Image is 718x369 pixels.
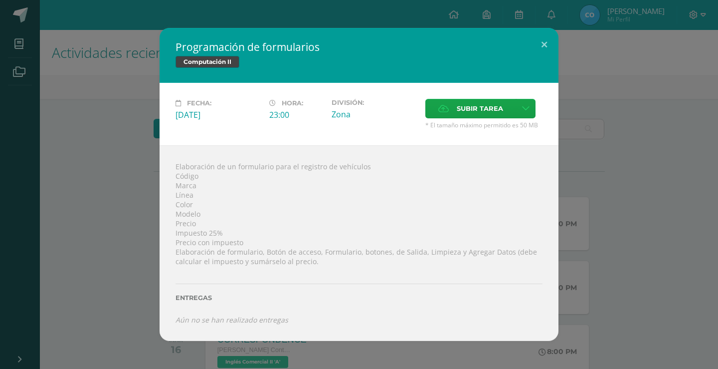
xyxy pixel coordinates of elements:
label: Entregas [176,294,542,302]
span: Hora: [282,99,303,107]
span: Fecha: [187,99,211,107]
button: Close (Esc) [530,28,558,62]
span: Subir tarea [457,99,503,118]
div: Elaboración de un formulario para el registro de vehículos Código Marca Línea Color Modelo Precio... [160,145,558,341]
div: 23:00 [269,109,324,120]
div: Zona [332,109,417,120]
span: Computación II [176,56,239,68]
div: [DATE] [176,109,261,120]
label: División: [332,99,417,106]
span: * El tamaño máximo permitido es 50 MB [425,121,542,129]
h2: Programación de formularios [176,40,542,54]
i: Aún no se han realizado entregas [176,315,288,325]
